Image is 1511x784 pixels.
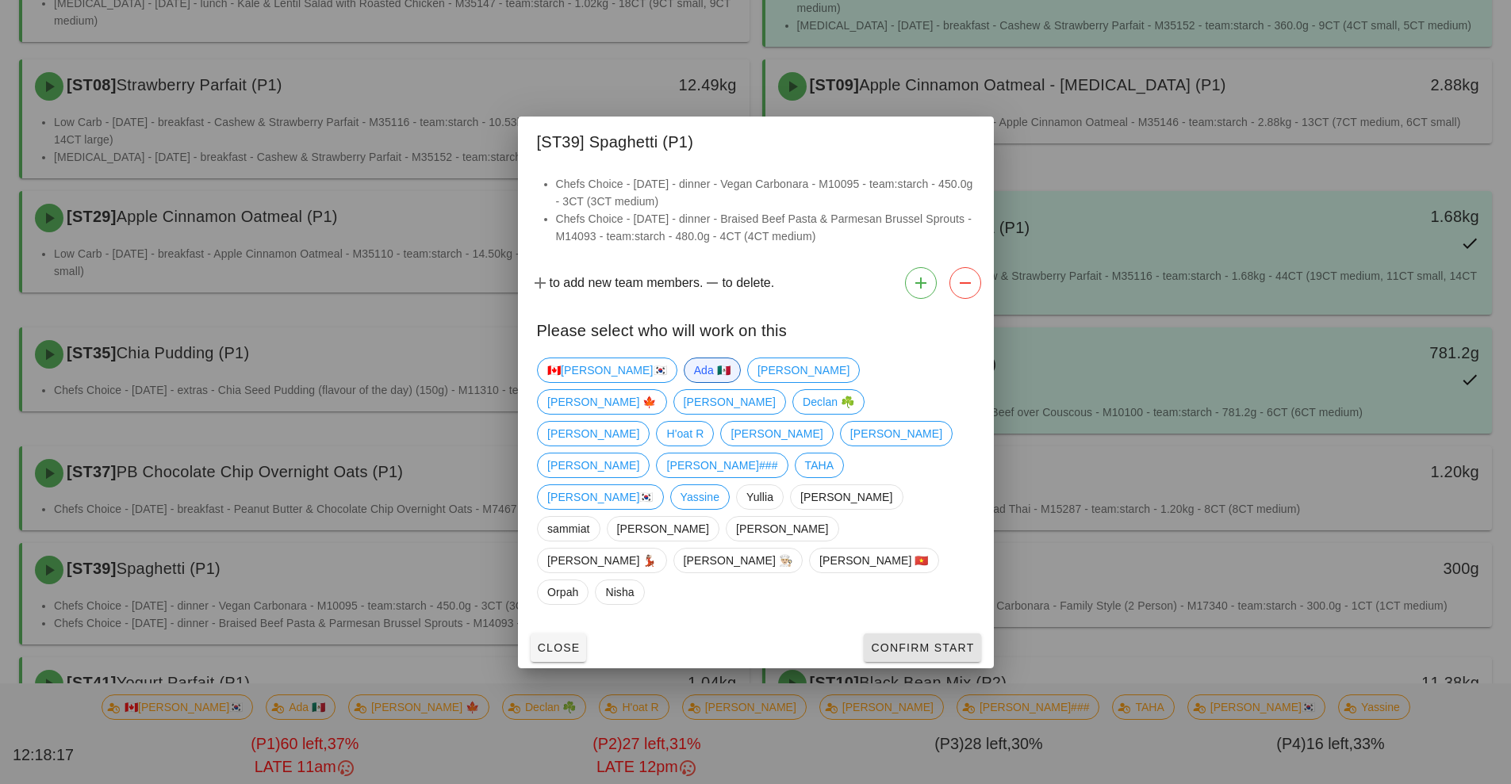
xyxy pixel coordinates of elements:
[864,633,980,662] button: Confirm Start
[849,422,941,446] span: [PERSON_NAME]
[547,390,657,414] span: [PERSON_NAME] 🍁
[757,358,849,382] span: [PERSON_NAME]
[800,485,892,509] span: [PERSON_NAME]
[547,453,639,477] span: [PERSON_NAME]
[547,358,667,382] span: 🇨🇦[PERSON_NAME]🇰🇷
[537,641,581,654] span: Close
[605,580,634,604] span: Nisha
[556,175,975,210] li: Chefs Choice - [DATE] - dinner - Vegan Carbonara - M10095 - team:starch - 450.0g - 3CT (3CT medium)
[547,517,590,541] span: sammiat
[804,453,834,477] span: TAHA
[870,641,974,654] span: Confirm Start
[680,485,719,509] span: Yassine
[518,305,994,351] div: Please select who will work on this
[731,422,823,446] span: [PERSON_NAME]
[556,210,975,245] li: Chefs Choice - [DATE] - dinner - Braised Beef Pasta & Parmesan Brussel Sprouts - M14093 - team:st...
[746,485,773,509] span: Yullia
[693,358,730,382] span: Ada 🇲🇽
[683,390,775,414] span: [PERSON_NAME]
[819,549,929,572] span: [PERSON_NAME] 🇻🇳
[666,422,704,446] span: H'oat R
[666,453,777,477] span: [PERSON_NAME]###
[547,549,657,572] span: [PERSON_NAME] 💃🏽
[547,580,578,604] span: Orpah
[802,390,853,414] span: Declan ☘️
[683,549,792,572] span: [PERSON_NAME] 👨🏼‍🍳
[736,517,828,541] span: [PERSON_NAME]
[518,261,994,305] div: to add new team members. to delete.
[518,117,994,163] div: [ST39] Spaghetti (P1)
[547,422,639,446] span: [PERSON_NAME]
[616,517,708,541] span: [PERSON_NAME]
[531,633,587,662] button: Close
[547,485,654,509] span: [PERSON_NAME]🇰🇷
